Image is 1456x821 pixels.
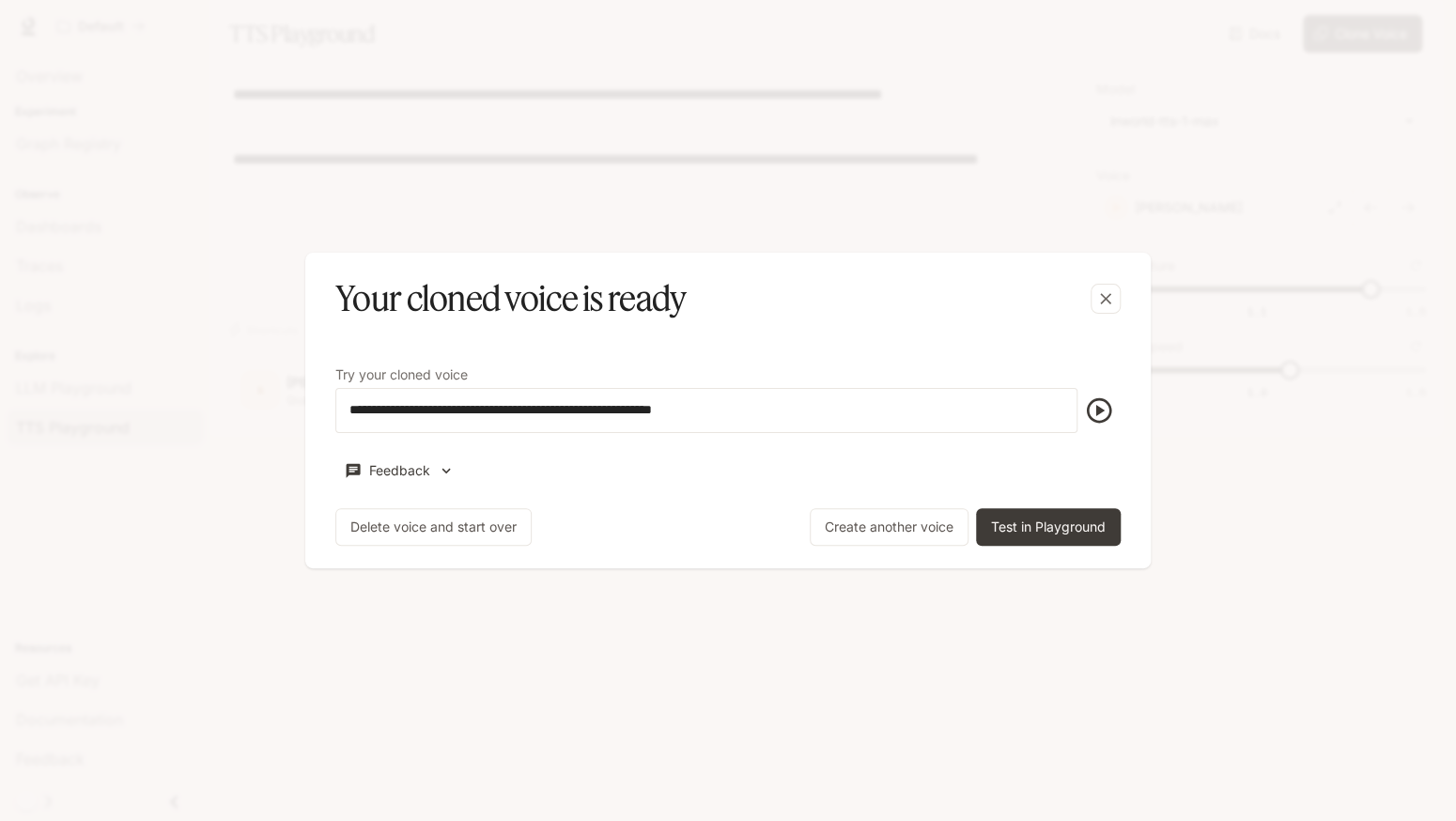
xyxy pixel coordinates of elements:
[810,508,968,546] button: Create another voice
[976,508,1121,546] button: Test in Playground
[335,508,532,546] button: Delete voice and start over
[335,275,686,322] h5: Your cloned voice is ready
[335,456,463,487] button: Feedback
[335,368,468,381] p: Try your cloned voice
